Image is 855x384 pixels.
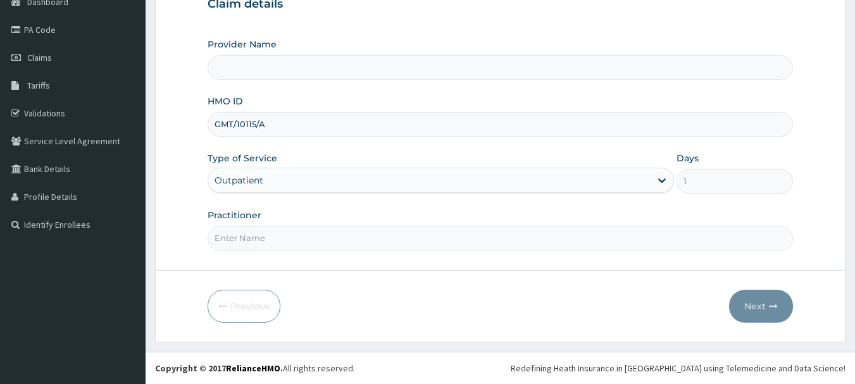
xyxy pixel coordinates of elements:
a: RelianceHMO [226,362,280,374]
footer: All rights reserved. [146,352,855,384]
div: Redefining Heath Insurance in [GEOGRAPHIC_DATA] using Telemedicine and Data Science! [511,362,846,375]
label: HMO ID [208,95,243,108]
label: Type of Service [208,152,277,164]
span: Claims [27,52,52,63]
span: Tariffs [27,80,50,91]
div: Outpatient [215,174,263,187]
strong: Copyright © 2017 . [155,362,283,374]
label: Days [677,152,699,164]
button: Next [729,290,793,323]
label: Practitioner [208,209,261,221]
input: Enter Name [208,226,794,251]
input: Enter HMO ID [208,112,794,137]
label: Provider Name [208,38,277,51]
button: Previous [208,290,280,323]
